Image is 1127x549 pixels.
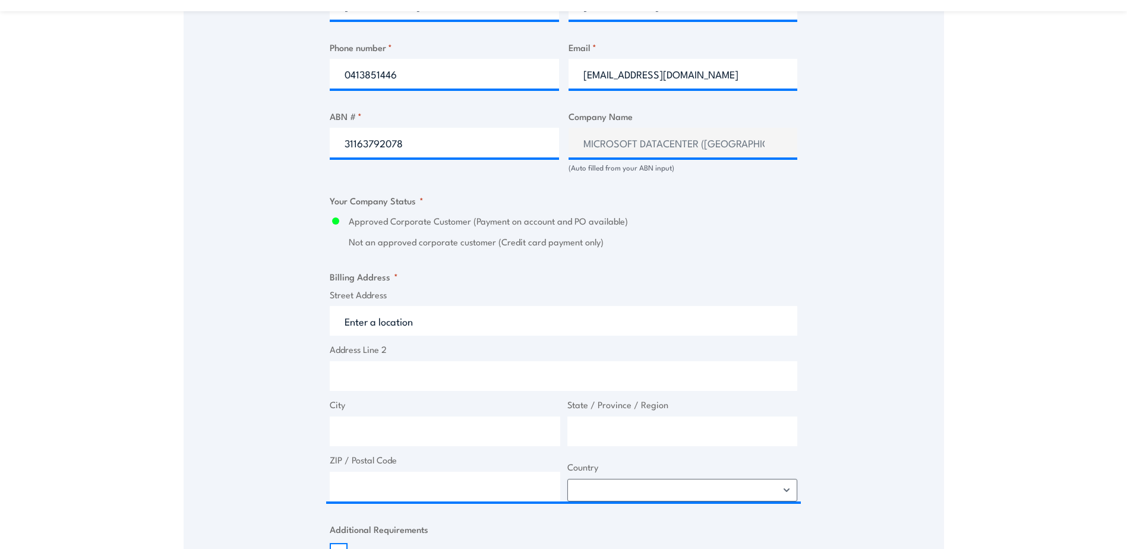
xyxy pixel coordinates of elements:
label: State / Province / Region [567,398,798,412]
label: ABN # [330,109,559,123]
label: Phone number [330,40,559,54]
label: Country [567,460,798,474]
label: Company Name [569,109,798,123]
label: City [330,398,560,412]
input: Enter a location [330,306,797,336]
legend: Additional Requirements [330,522,428,536]
label: Address Line 2 [330,343,797,356]
label: Email [569,40,798,54]
label: ZIP / Postal Code [330,453,560,467]
label: Approved Corporate Customer (Payment on account and PO available) [349,214,797,228]
legend: Billing Address [330,270,398,283]
label: Street Address [330,288,797,302]
div: (Auto filled from your ABN input) [569,162,798,173]
label: Not an approved corporate customer (Credit card payment only) [349,235,797,249]
legend: Your Company Status [330,194,424,207]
